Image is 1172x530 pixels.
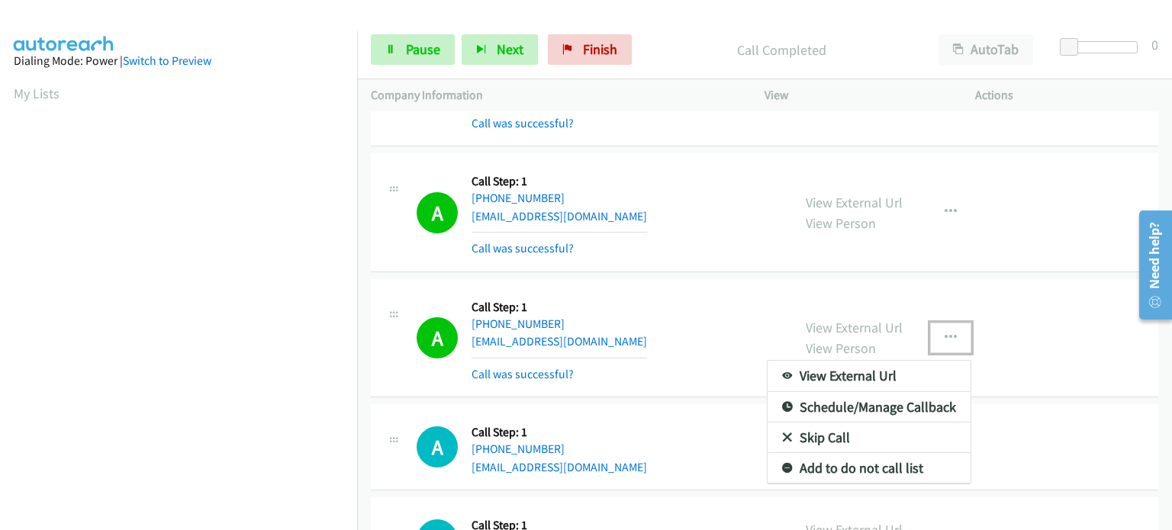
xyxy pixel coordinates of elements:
[768,361,971,391] a: View External Url
[768,422,971,453] a: Skip Call
[123,53,211,68] a: Switch to Preview
[768,453,971,483] a: Add to do not call list
[14,85,60,102] a: My Lists
[14,52,343,70] div: Dialing Mode: Power |
[1129,204,1172,326] iframe: Resource Center
[417,426,458,467] div: The call is yet to be attempted
[417,426,458,467] h1: A
[768,392,971,422] a: Schedule/Manage Callback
